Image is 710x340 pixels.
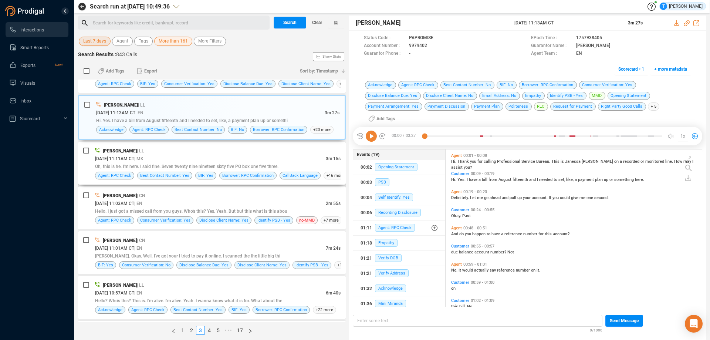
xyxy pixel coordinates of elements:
[78,186,346,229] div: [PERSON_NAME]| CN[DATE] 11:03AM CT| EN2m 55sHello. I just got a missed call from you guys. Who's ...
[565,159,582,164] span: Janessa
[361,267,372,279] div: 01:21
[106,65,124,77] span: Add Tags
[680,130,685,142] span: 1x
[95,209,287,214] span: Hello. I just got a missed call from you guys. Who's this? Yes. Yeah. But but this what is this abou
[364,50,405,58] span: Guarantor Phone :
[179,326,187,334] a: 1
[137,238,145,243] span: | CN
[409,42,427,50] span: 9979402
[95,164,278,169] span: Oh, this is he. I'm here. I said fine. Seven twenty nine nineteen sixty five PO box one five three.
[566,177,575,182] span: like,
[501,232,504,236] span: a
[578,177,595,182] span: payment
[139,37,148,46] span: Tags
[175,126,222,133] span: Best Contact Number: No
[253,126,304,133] span: Borrower: RPC Confirmation
[660,3,703,10] div: [PERSON_NAME]
[469,177,479,182] span: have
[650,63,691,75] button: + more metadata
[608,92,650,100] span: Opening Statement
[179,262,229,269] span: Disclose Balance Due: Yes
[116,37,128,46] span: Agent
[90,2,170,11] span: Search run at [DATE] 10:49:36
[409,50,410,58] span: -
[6,93,68,108] li: Inbox
[547,92,586,100] span: Identify PSB - Yes
[364,113,399,125] button: Add Tags
[589,92,605,100] span: MMD
[112,37,133,46] button: Agent
[95,253,280,259] span: [PERSON_NAME]. Okay. Well, I've got your I tried to pay it online. I scanned the the little big thi
[457,159,470,164] span: Thank
[484,195,490,200] span: go
[223,326,234,335] span: •••
[300,65,338,77] span: Sort by: Timestamp
[491,232,501,236] span: have
[579,81,636,89] span: Consumer Verification: Yes
[470,195,477,200] span: Let
[561,159,565,164] span: is
[465,232,472,236] span: you
[95,156,134,161] span: [DATE] 11:11AM CT
[306,17,328,28] button: Clear
[545,232,553,236] span: this
[199,217,248,224] span: Disclose Client Name: Yes
[234,326,246,335] li: 17
[462,268,474,273] span: would
[98,172,131,179] span: Agent: RPC Check
[375,178,389,186] span: PSB
[361,283,372,294] div: 01:32
[605,315,643,327] button: Send Message
[324,172,347,179] span: +16 more
[579,195,586,200] span: me
[409,34,433,42] span: PAPROMISE
[451,213,462,218] span: Okay.
[281,80,331,87] span: Disclose Client Name: Yes
[609,177,614,182] span: or
[502,195,510,200] span: and
[93,65,129,77] button: Add Tags
[134,37,153,46] button: Tags
[595,177,604,182] span: plan
[375,163,417,171] span: Opening Statement
[451,232,459,236] span: And
[78,51,116,57] span: Search Results :
[169,326,178,335] button: left
[459,304,467,309] span: bill.
[235,326,245,334] a: 17
[353,281,445,296] button: 01:32Acknowledge
[96,118,288,123] span: Hi. Yes. I have a bill from August fifteenth and I needed to set, like, a payment plan up or somethi
[6,22,68,37] li: Interactions
[361,222,372,234] div: 01:11
[375,224,415,232] span: Agent: RPC Check
[187,326,196,334] a: 2
[497,268,516,273] span: reference
[299,217,315,224] span: no-MMD
[353,175,445,190] button: 00:03PSB
[20,27,44,33] span: Interactions
[134,290,142,296] span: | EN
[645,159,665,164] span: monitored
[514,20,619,26] span: [DATE] 11:13AM CT
[423,92,477,100] span: Disclose Client Name: No
[159,37,188,46] span: More than 161
[361,298,372,310] div: 01:36
[194,37,226,46] button: More Filters
[353,160,445,175] button: 00:02Opening Statement
[356,18,400,27] span: [PERSON_NAME]
[140,172,189,179] span: Best Contact Number: Yes
[558,177,566,182] span: set,
[375,209,421,216] span: Recording Disclosure
[364,42,405,50] span: Account Number :
[95,201,134,206] span: [DATE] 11:03AM CT
[490,268,497,273] span: say
[214,326,223,335] li: 5
[449,151,701,311] div: grid
[237,262,287,269] span: Disclose Client Name: Yes
[205,326,213,334] a: 4
[665,159,674,164] span: line.
[538,232,545,236] span: for
[9,58,62,73] a: ExportsNew!
[96,110,135,115] span: [DATE] 11:13AM CT
[103,148,137,154] span: [PERSON_NAME]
